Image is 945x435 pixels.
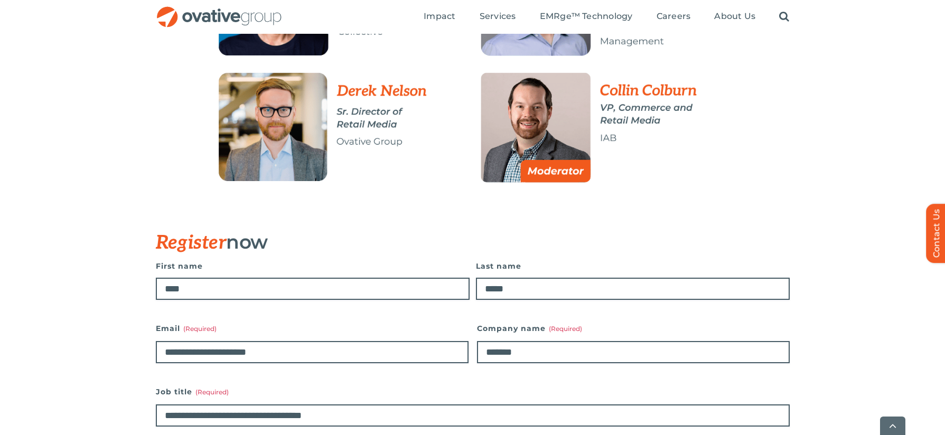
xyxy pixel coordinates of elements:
span: About Us [714,11,755,22]
label: Company name [477,321,790,336]
span: Impact [424,11,455,22]
a: About Us [714,11,755,23]
label: Job title [156,384,790,399]
span: (Required) [549,325,582,333]
span: Services [480,11,516,22]
a: EMRge™ Technology [540,11,633,23]
a: Careers [657,11,691,23]
a: OG_Full_horizontal_RGB [156,5,283,15]
a: Services [480,11,516,23]
a: Search [779,11,789,23]
span: Careers [657,11,691,22]
span: Register [156,231,227,254]
span: EMRge™ Technology [540,11,633,22]
label: First name [156,259,470,273]
label: Email [156,321,469,336]
span: (Required) [195,388,229,396]
span: (Required) [183,325,217,333]
label: Last name [476,259,790,273]
a: Impact [424,11,455,23]
h3: now [156,231,737,253]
